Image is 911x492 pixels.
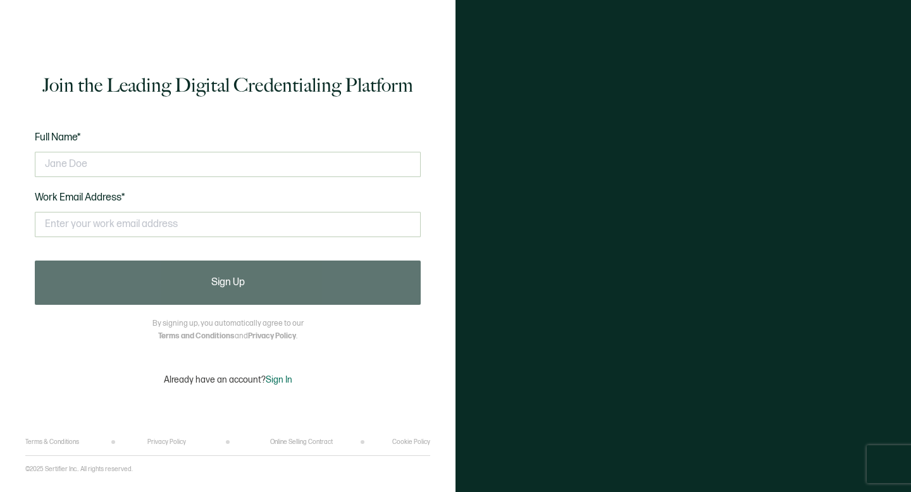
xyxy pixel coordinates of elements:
[35,152,421,177] input: Jane Doe
[270,438,333,446] a: Online Selling Contract
[164,374,292,385] p: Already have an account?
[248,331,296,341] a: Privacy Policy
[211,278,245,288] span: Sign Up
[25,465,133,473] p: ©2025 Sertifier Inc.. All rights reserved.
[152,317,304,343] p: By signing up, you automatically agree to our and .
[158,331,235,341] a: Terms and Conditions
[35,192,125,204] span: Work Email Address*
[35,261,421,305] button: Sign Up
[392,438,430,446] a: Cookie Policy
[266,374,292,385] span: Sign In
[35,132,81,144] span: Full Name*
[35,212,421,237] input: Enter your work email address
[25,438,79,446] a: Terms & Conditions
[42,73,413,98] h1: Join the Leading Digital Credentialing Platform
[147,438,186,446] a: Privacy Policy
